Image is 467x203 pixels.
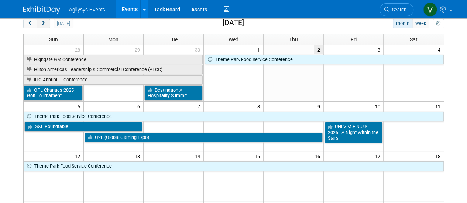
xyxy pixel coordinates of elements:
span: Tue [169,36,178,42]
span: Thu [289,36,298,42]
span: Agilysys Events [69,7,105,13]
a: Highgate GM Conference [24,55,203,64]
a: UNLV M.E.N.U.S. 2025 - A Night Within the Stars [325,122,383,143]
span: 6 [137,102,143,111]
span: 1 [257,45,263,54]
a: G2E (Global Gaming Expo) [85,133,323,142]
span: Fri [351,36,357,42]
a: G&L Roundtable [24,122,143,132]
span: 13 [134,151,143,161]
span: 28 [74,45,83,54]
button: myCustomButton [433,19,444,28]
button: prev [23,19,37,28]
span: Sat [410,36,418,42]
button: week [412,19,429,28]
button: [DATE] [54,19,73,28]
a: Search [380,3,413,16]
a: Theme Park Food Service Conference [205,55,444,64]
span: 11 [435,102,444,111]
span: 15 [254,151,263,161]
h2: [DATE] [222,19,244,27]
a: IHG Annual IT Conference [24,75,203,85]
span: 8 [257,102,263,111]
span: 4 [437,45,444,54]
span: Mon [108,36,119,42]
button: next [37,19,50,28]
a: OPL Charities 2025 Golf Tournament [24,85,83,101]
span: 30 [194,45,203,54]
span: 18 [435,151,444,161]
span: Sun [49,36,58,42]
a: Theme Park Food Service Conference [24,161,444,171]
span: Search [389,7,406,13]
i: Personalize Calendar [436,21,441,26]
span: 10 [374,102,383,111]
button: month [393,19,412,28]
span: 2 [314,45,323,54]
span: 12 [74,151,83,161]
span: 17 [374,151,383,161]
span: 14 [194,151,203,161]
span: 7 [197,102,203,111]
span: 29 [134,45,143,54]
span: 3 [377,45,383,54]
a: Destination AI Hospitality Summit [144,85,203,101]
img: Vaitiare Munoz [423,3,437,17]
span: 5 [77,102,83,111]
span: 9 [317,102,323,111]
a: Theme Park Food Service Conference [24,112,444,121]
span: Wed [229,36,238,42]
a: Hilton Americas Leadership & Commercial Conference (ALCC) [24,65,203,74]
span: 16 [314,151,323,161]
img: ExhibitDay [23,6,60,14]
